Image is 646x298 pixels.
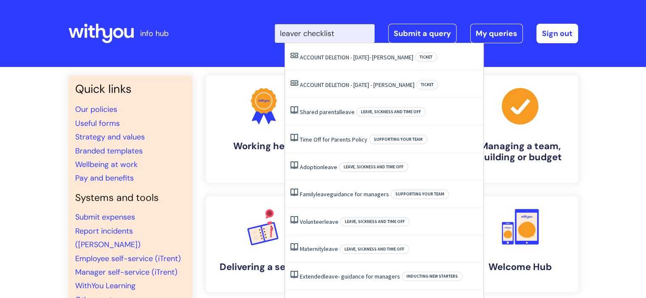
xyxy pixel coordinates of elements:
[369,135,427,144] span: Supporting your team
[463,196,578,292] a: Welcome Hub
[206,75,322,183] a: Working here
[300,163,337,171] a: Adoptionleave
[75,159,138,170] a: Wellbeing at work
[536,24,578,43] a: Sign out
[75,173,134,183] a: Pay and benefits
[300,81,415,89] a: ACCOUNT DELETION - [DATE] - [PERSON_NAME]
[75,82,186,96] h3: Quick links
[300,53,413,61] a: ACCOUNT DELETION - [DATE]- [PERSON_NAME]
[75,253,181,264] a: Employee self-service (iTrent)
[75,267,178,277] a: Manager self-service (iTrent)
[75,281,135,291] a: WithYou Learning
[324,273,338,280] span: leave
[275,24,375,43] input: Search
[300,108,355,116] a: Shared parentalleave
[416,80,438,89] span: Ticket
[340,245,409,254] span: Leave, sickness and time off
[75,192,186,204] h4: Systems and tools
[75,118,120,128] a: Useful forms
[469,141,571,163] h4: Managing a team, building or budget
[213,141,315,152] h4: Working here
[300,136,367,143] a: Time Off for Parents Policy
[356,107,426,117] span: Leave, sickness and time off
[300,218,339,226] a: Volunteerleave
[316,190,330,198] span: leave
[300,190,389,198] a: Familyleaveguidance for managers
[75,104,117,114] a: Our policies
[463,75,578,183] a: Managing a team, building or budget
[275,24,578,43] div: | -
[75,212,135,222] a: Submit expenses
[391,189,449,199] span: Supporting your team
[388,24,457,43] a: Submit a query
[300,245,338,253] a: Maternityleave
[75,146,143,156] a: Branded templates
[206,196,322,292] a: Delivering a service
[415,53,437,62] span: Ticket
[340,217,409,226] span: Leave, sickness and time off
[140,27,169,40] p: info hub
[341,108,355,116] span: leave
[323,163,337,171] span: leave
[339,162,408,172] span: Leave, sickness and time off
[324,245,338,253] span: leave
[213,262,315,273] h4: Delivering a service
[470,24,523,43] a: My queries
[300,273,400,280] a: Extendedleave- guidance for managers
[324,218,339,226] span: leave
[75,132,145,142] a: Strategy and values
[469,262,571,273] h4: Welcome Hub
[402,272,463,281] span: Inducting new starters
[75,226,141,250] a: Report incidents ([PERSON_NAME])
